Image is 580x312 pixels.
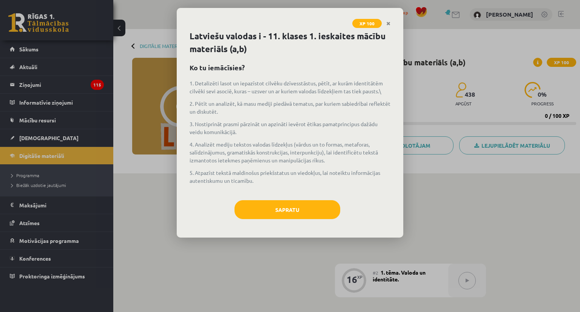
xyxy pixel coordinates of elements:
p: 3. Nostiprināt prasmi pārzināt un apzināti ievērot ētikas pamatprincipus dažādu veidu komunikācijā. [190,120,390,136]
button: Sapratu [234,200,340,219]
span: XP 100 [352,19,382,28]
a: Close [382,16,395,31]
p: 4. Analizēt mediju tekstos valodas līdzekļus (vārdus un to formas, metaforas, salīdzinājumus, gra... [190,141,390,164]
p: 5. Atpazīst tekstā maldinošus priekšstatus un viedokļus, lai noteiktu informācijas autentiskumu u... [190,169,390,185]
p: 1. Detalizēti lasot un iepazīstot cilvēku dzīvesstāstus, pētīt, ar kurām identitātēm cilvēki sevi... [190,79,390,95]
h2: Ko tu iemācīsies? [190,62,390,73]
h1: Latviešu valodas i - 11. klases 1. ieskaites mācību materiāls (a,b) [190,30,390,56]
p: 2. Pētīt un analizēt, kā masu mediji piedāvā tematus, par kuriem sabiedrībai reflektēt un diskutēt. [190,100,390,116]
